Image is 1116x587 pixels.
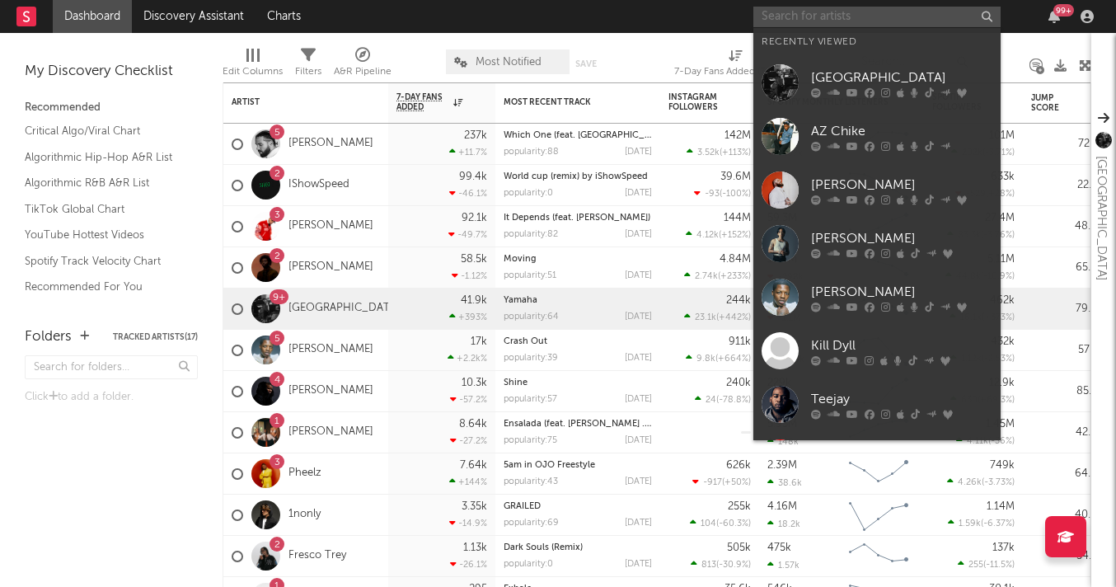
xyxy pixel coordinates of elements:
div: -49.7 % [448,229,487,240]
div: [DATE] [625,477,652,486]
span: -3.73 % [984,478,1012,487]
span: +233 % [720,272,748,281]
a: GRAILED [504,502,541,511]
div: 7.64k [460,460,487,471]
div: 41.9k [461,295,487,306]
div: popularity: 75 [504,436,557,445]
div: Moving [504,255,652,264]
a: Ensalada (feat. [PERSON_NAME] .Paak) [504,420,668,429]
div: 99 + [1053,4,1074,16]
div: 475k [767,542,791,553]
div: 101M [989,130,1015,141]
div: Click to add a folder. [25,387,198,407]
div: +2.2k % [448,353,487,364]
div: 42.4 [1031,423,1097,443]
div: popularity: 64 [504,312,559,322]
a: TikTok Global Chart [25,200,181,218]
div: It Depends (feat. Bryson Tiller) [504,214,652,223]
div: 65.6 [1031,258,1097,278]
svg: Chart title [842,536,916,577]
div: 92.1k [462,213,487,223]
div: popularity: 57 [504,395,557,404]
a: Pheelz [288,467,321,481]
div: 5.11M [987,254,1015,265]
div: [DATE] [625,395,652,404]
span: +50 % [724,478,748,487]
div: 99.4k [459,171,487,182]
div: [DATE] [625,189,652,198]
div: Folders [25,327,72,347]
div: 4.84M [720,254,751,265]
div: 17k [471,336,487,347]
div: 72.1 [1031,134,1097,154]
span: 2.74k [695,272,718,281]
div: ( ) [687,147,751,157]
div: Ensalada (feat. Anderson .Paak) [504,420,652,429]
div: Crash Out [504,337,652,346]
div: ( ) [684,270,751,281]
span: 3.52k [697,148,720,157]
div: [DATE] [625,148,652,157]
a: Shine [504,378,528,387]
div: GRAILED [504,502,652,511]
span: Most Notified [476,57,542,68]
div: 142M [724,130,751,141]
a: [PERSON_NAME] [288,343,373,357]
a: Which One (feat. [GEOGRAPHIC_DATA]) [504,131,673,140]
div: Yamaha [504,296,652,305]
div: ( ) [686,229,751,240]
div: 626k [726,460,751,471]
span: 24 [706,396,716,405]
a: Moving [504,255,537,264]
a: Algorithmic R&B A&R List [25,174,181,192]
span: 813 [701,561,716,570]
svg: Chart title [842,453,916,495]
div: 633k [991,171,1015,182]
span: 4.11k [967,437,988,446]
div: 4.16M [767,501,797,512]
div: 1.57k [767,560,799,571]
div: 255k [728,501,751,512]
button: Tracked Artists(17) [113,333,198,341]
a: AZ Chike [753,110,1001,163]
a: [PERSON_NAME] [288,425,373,439]
div: 749k [990,460,1015,471]
a: 5am in OJO Freestyle [504,461,595,470]
div: 54.5 [1031,547,1097,566]
div: ( ) [684,312,751,322]
div: 432k [991,336,1015,347]
div: [PERSON_NAME] [811,282,992,302]
div: Which One (feat. Central Cee) [504,131,652,140]
a: Dark Souls (Remix) [504,543,583,552]
a: [PERSON_NAME] [753,163,1001,217]
div: [PERSON_NAME] [811,175,992,195]
div: ( ) [695,394,751,405]
a: YouTube Hottest Videos [25,226,181,244]
div: Instagram Followers [668,92,726,112]
span: 7-Day Fans Added [396,92,449,112]
div: 237k [464,130,487,141]
span: -917 [703,478,722,487]
div: ( ) [948,518,1015,528]
div: 144M [724,213,751,223]
div: 40.8 [1031,505,1097,525]
div: -27.2 % [450,435,487,446]
a: Spotify Track Velocity Chart [25,252,181,270]
span: 23.1k [695,313,716,322]
span: -11.5 % [986,561,1012,570]
span: -60.3 % [719,519,748,528]
span: 4.12k [696,231,719,240]
div: popularity: 43 [504,477,558,486]
div: 48.6 [1031,217,1097,237]
div: 137k [992,542,1015,553]
div: 3.35k [462,501,487,512]
span: -36 % [991,437,1012,446]
div: Edit Columns [223,62,283,82]
div: -1.12 % [452,270,487,281]
a: [PERSON_NAME] [753,431,1001,485]
span: 9.8k [696,355,715,364]
div: [DATE] [625,519,652,528]
div: -57.2 % [450,394,487,405]
div: 505k [727,542,751,553]
div: A&R Pipeline [334,62,392,82]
